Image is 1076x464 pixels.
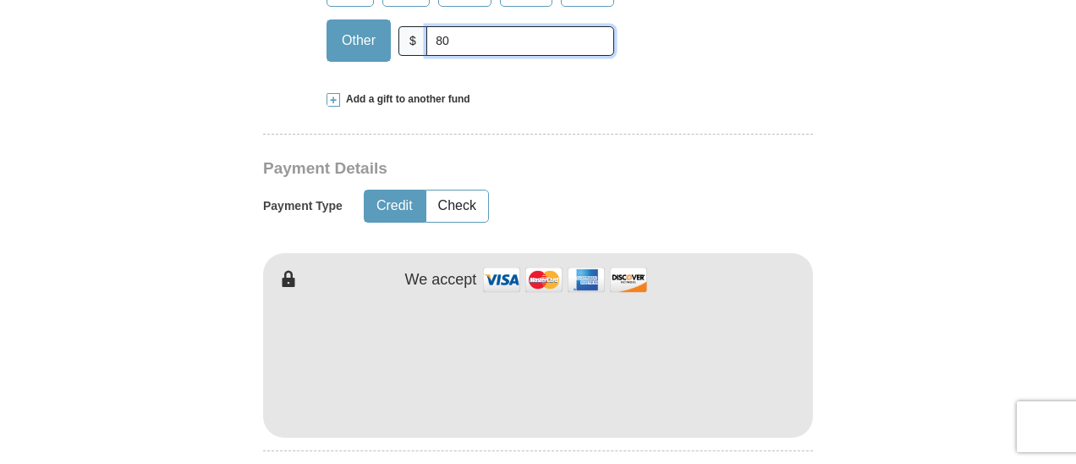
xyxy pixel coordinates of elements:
span: Add a gift to another fund [340,92,470,107]
button: Credit [365,191,425,222]
h4: We accept [405,271,477,290]
h5: Payment Type [263,199,343,213]
button: Check [426,191,488,222]
input: Other Amount [426,26,614,56]
span: Other [333,28,384,53]
img: credit cards accepted [480,262,650,298]
span: $ [398,26,427,56]
h3: Payment Details [263,159,694,179]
